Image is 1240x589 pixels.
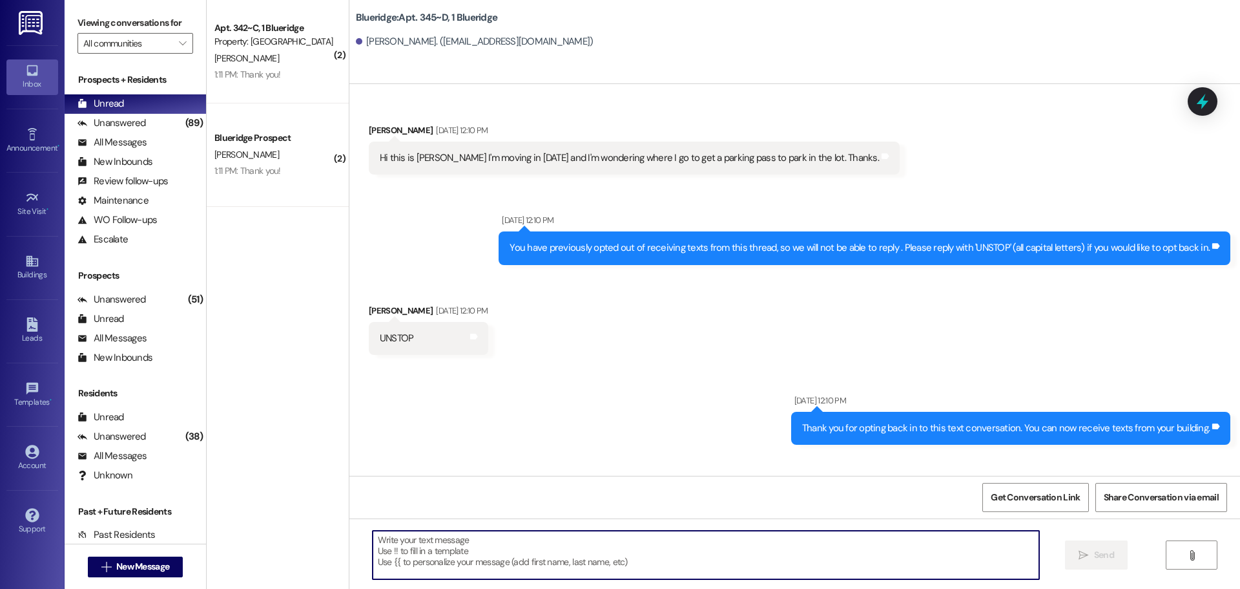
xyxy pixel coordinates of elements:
span: [PERSON_NAME] [214,52,279,64]
a: Inbox [6,59,58,94]
span: • [50,396,52,405]
i:  [1079,550,1088,561]
span: • [57,142,59,151]
a: Site Visit • [6,187,58,222]
div: (51) [185,290,206,310]
input: All communities [83,33,172,54]
div: Maintenance [77,194,149,208]
div: Unanswered [77,430,146,444]
div: Prospects [65,269,206,283]
div: (89) [182,113,206,133]
div: You have previously opted out of receiving texts from this thread, so we will not be able to repl... [510,241,1210,255]
div: (38) [182,427,206,447]
div: [DATE] 12:10 PM [499,213,553,227]
div: Hi this is [PERSON_NAME] I'm moving in [DATE] and I'm wondering where I go to get a parking pass ... [380,151,879,165]
div: Unanswered [77,116,146,130]
img: ResiDesk Logo [19,11,45,35]
div: Past Residents [77,528,156,542]
div: Review follow-ups [77,175,168,188]
div: Property: [GEOGRAPHIC_DATA] [214,35,334,48]
a: Leads [6,314,58,348]
div: Thank you for opting back in to this text conversation. You can now receive texts from your build... [802,422,1210,435]
div: 1:11 PM: Thank you! [214,69,281,80]
div: All Messages [77,449,147,463]
span: Send [1094,548,1114,562]
a: Account [6,441,58,476]
div: UNSTOP [380,332,414,345]
div: [PERSON_NAME] [369,123,900,142]
div: WO Follow-ups [77,213,157,227]
div: Escalate [77,233,128,246]
b: Blueridge: Apt. 345~D, 1 Blueridge [356,11,497,25]
div: Prospects + Residents [65,73,206,87]
a: Support [6,504,58,539]
span: [PERSON_NAME] [214,149,279,160]
a: Templates • [6,378,58,412]
button: Get Conversation Link [982,483,1088,512]
span: New Message [116,560,169,573]
span: • [46,205,48,214]
a: Buildings [6,250,58,285]
div: Residents [65,387,206,400]
div: New Inbounds [77,351,152,365]
div: [PERSON_NAME]. ([EMAIL_ADDRESS][DOMAIN_NAME]) [356,35,594,48]
div: Blueridge Prospect [214,131,334,145]
button: Send [1065,541,1128,570]
div: All Messages [77,332,147,345]
div: Unread [77,97,124,111]
i:  [101,562,111,572]
span: Get Conversation Link [991,491,1080,504]
div: [PERSON_NAME] [369,304,488,322]
i:  [179,38,186,48]
div: Unanswered [77,293,146,306]
button: Share Conversation via email [1095,483,1227,512]
div: 1:11 PM: Thank you! [214,165,281,177]
span: Share Conversation via email [1104,491,1219,504]
div: Unknown [77,469,132,482]
div: New Inbounds [77,155,152,169]
div: Unread [77,312,124,326]
div: Unread [77,411,124,424]
div: All Messages [77,136,147,149]
div: Apt. 342~C, 1 Blueridge [214,21,334,35]
button: New Message [88,557,183,577]
div: Past + Future Residents [65,505,206,519]
i:  [1187,550,1197,561]
label: Viewing conversations for [77,13,193,33]
div: [DATE] 12:10 PM [433,123,488,137]
div: [DATE] 12:10 PM [791,394,846,407]
div: [DATE] 12:10 PM [433,304,488,317]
